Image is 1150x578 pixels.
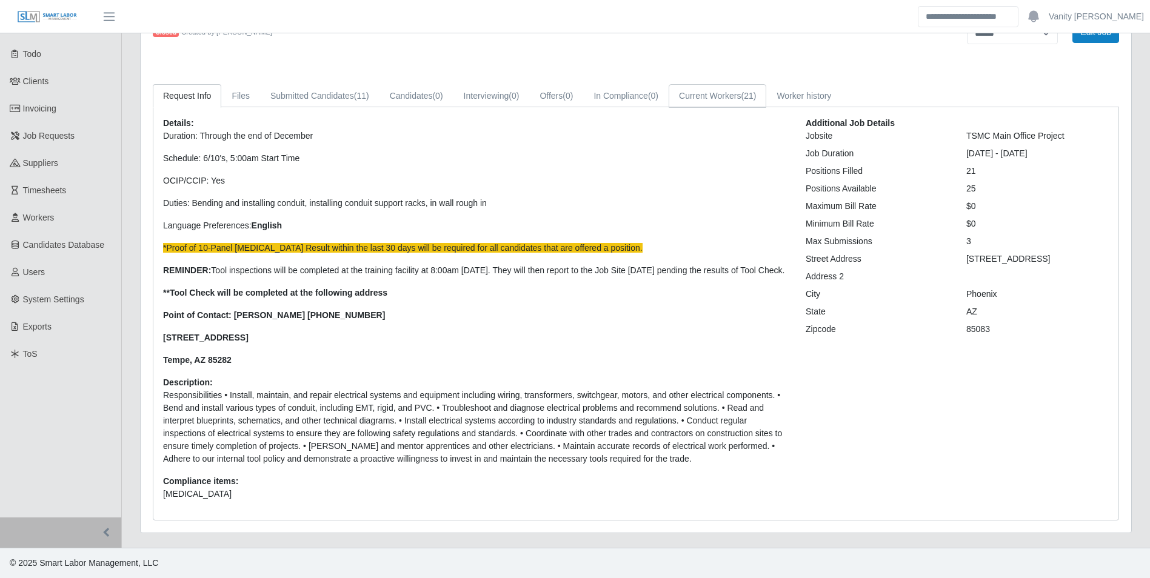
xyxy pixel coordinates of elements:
a: Interviewing [453,84,530,108]
span: (0) [509,91,519,101]
div: Jobsite [797,130,957,142]
div: Max Submissions [797,235,957,248]
span: (21) [741,91,756,101]
strong: **Tool Check will be completed at the following address [163,288,387,297]
span: Invoicing [23,104,56,113]
span: *Proof of 10-Panel [MEDICAL_DATA] Result within the last 30 days will be required for all candida... [163,243,643,253]
img: SLM Logo [17,10,78,24]
span: Job Requests [23,131,75,141]
div: 3 [957,235,1118,248]
a: Offers [529,84,583,108]
b: Description: [163,377,213,387]
div: Minimum Bill Rate [797,218,957,230]
div: Maximum Bill Rate [797,200,957,213]
span: System Settings [23,294,84,304]
strong: REMINDER: [163,265,211,275]
a: Worker history [766,84,841,108]
span: (0) [432,91,443,101]
div: Positions Filled [797,165,957,178]
div: [DATE] - [DATE] [957,147,1118,160]
span: Candidates Database [23,240,105,250]
a: Current Workers [669,84,766,108]
strong: Tempe, AZ 85282 [163,355,232,365]
div: State [797,305,957,318]
span: ending and installing conduit, installing conduit support racks, in wall rough in [198,198,487,208]
div: City [797,288,957,301]
strong: [STREET_ADDRESS] [163,333,249,342]
a: Files [221,84,260,108]
span: Timesheets [23,185,67,195]
a: In Compliance [583,84,669,108]
p: Responsibilities • Install, maintain, and repair electrical systems and equipment including wirin... [163,389,787,465]
div: $0 [957,218,1118,230]
span: ToS [23,349,38,359]
strong: English [252,221,282,230]
div: TSMC Main Office Project [957,130,1118,142]
div: Phoenix [957,288,1118,301]
div: AZ [957,305,1118,318]
a: Vanity [PERSON_NAME] [1049,10,1144,23]
span: © 2025 Smart Labor Management, LLC [10,558,158,568]
div: 25 [957,182,1118,195]
p: Duties: B [163,197,787,210]
p: Duration: Through the end of December [163,130,787,142]
span: Workers [23,213,55,222]
span: (0) [563,91,573,101]
strong: Point of Contact: [PERSON_NAME] [PHONE_NUMBER] [163,310,385,320]
p: Tool inspections will be completed at the training facility at 8:00am [DATE]. They will then repo... [163,264,787,277]
div: Positions Available [797,182,957,195]
div: Job Duration [797,147,957,160]
p: OCIP/CCIP: Yes [163,174,787,187]
b: Additional Job Details [806,118,895,128]
div: Street Address [797,253,957,265]
b: Compliance items: [163,476,238,486]
b: Details: [163,118,194,128]
span: Users [23,267,45,277]
div: Zipcode [797,323,957,336]
span: Clients [23,76,49,86]
div: Address 2 [797,270,957,283]
a: Submitted Candidates [260,84,379,108]
p: Language Preferences: [163,219,787,232]
a: Request Info [153,84,221,108]
span: (0) [648,91,658,101]
span: Todo [23,49,41,59]
li: [MEDICAL_DATA] [163,488,787,500]
div: [STREET_ADDRESS] [957,253,1118,265]
span: Exports [23,322,52,331]
input: Search [918,6,1018,27]
p: Schedule: 6/10's, 5:00am Start Time [163,152,787,165]
div: 85083 [957,323,1118,336]
div: 21 [957,165,1118,178]
span: (11) [354,91,369,101]
span: Suppliers [23,158,58,168]
div: $0 [957,200,1118,213]
a: Candidates [379,84,453,108]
